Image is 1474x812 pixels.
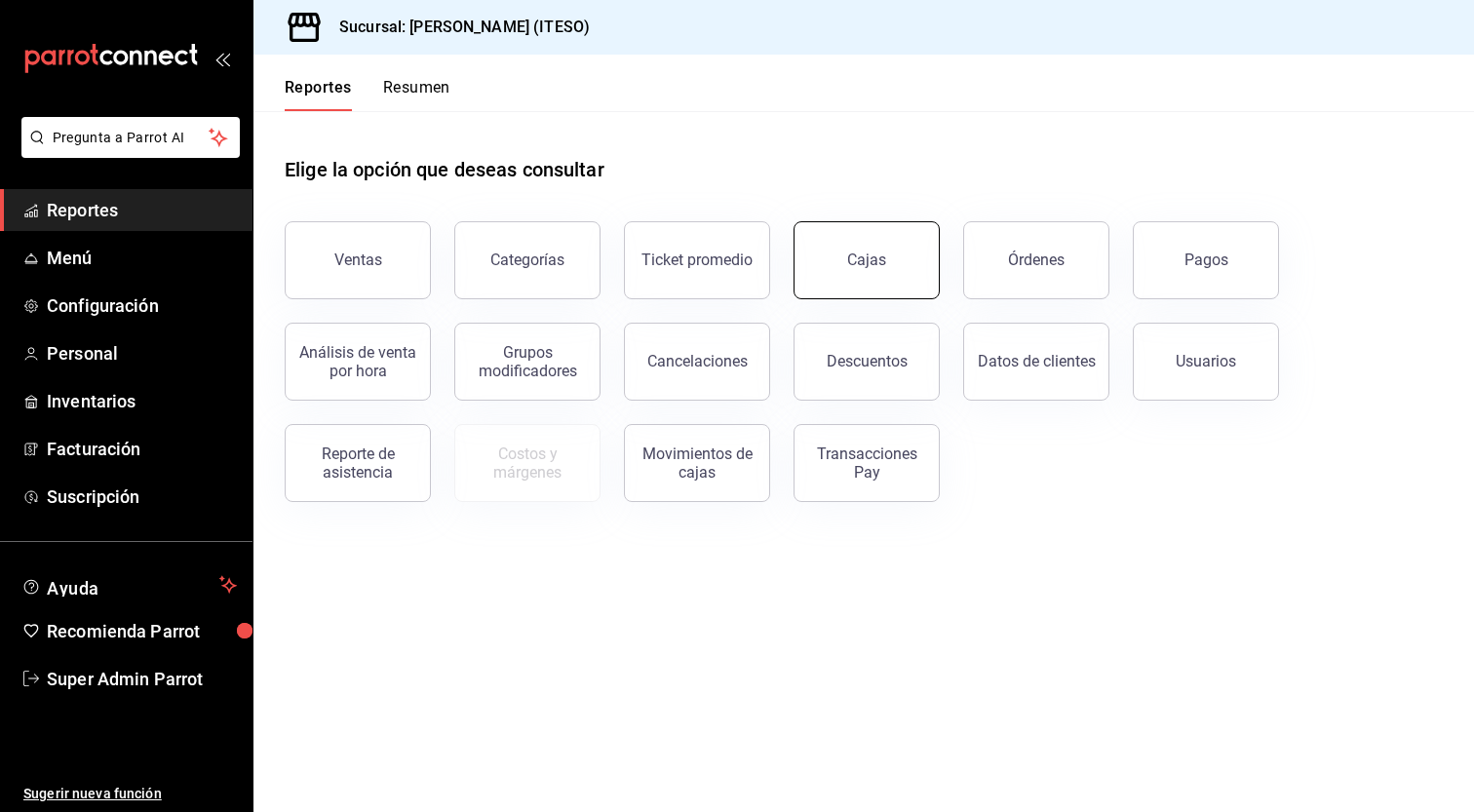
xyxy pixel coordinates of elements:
[53,128,210,148] span: Pregunta a Parrot AI
[454,323,601,401] button: Grupos modificadores
[47,388,237,414] span: Inventarios
[285,78,352,111] button: Reportes
[47,483,237,510] span: Suscripción
[383,78,450,111] button: Resumen
[297,445,418,482] div: Reporte de asistencia
[641,251,753,269] div: Ticket promedio
[23,784,237,804] span: Sugerir nueva función
[1008,251,1065,269] div: Órdenes
[324,16,590,39] h3: Sucursal: [PERSON_NAME] (ITESO)
[454,221,601,299] button: Categorías
[1133,323,1279,401] button: Usuarios
[47,436,237,462] span: Facturación
[214,51,230,66] button: open_drawer_menu
[285,155,604,184] h1: Elige la opción que deseas consultar
[14,141,240,162] a: Pregunta a Parrot AI
[847,249,887,272] div: Cajas
[47,245,237,271] span: Menú
[297,343,418,380] div: Análisis de venta por hora
[47,618,237,644] span: Recomienda Parrot
[978,352,1096,370] div: Datos de clientes
[1133,221,1279,299] button: Pagos
[794,323,940,401] button: Descuentos
[647,352,748,370] div: Cancelaciones
[794,424,940,502] button: Transacciones Pay
[1176,352,1236,370] div: Usuarios
[47,666,237,692] span: Super Admin Parrot
[467,343,588,380] div: Grupos modificadores
[47,292,237,319] span: Configuración
[624,221,770,299] button: Ticket promedio
[624,323,770,401] button: Cancelaciones
[963,323,1109,401] button: Datos de clientes
[454,424,601,502] button: Contrata inventarios para ver este reporte
[1184,251,1228,269] div: Pagos
[285,78,450,111] div: navigation tabs
[285,221,431,299] button: Ventas
[334,251,382,269] div: Ventas
[47,340,237,367] span: Personal
[47,197,237,223] span: Reportes
[21,117,240,158] button: Pregunta a Parrot AI
[285,424,431,502] button: Reporte de asistencia
[624,424,770,502] button: Movimientos de cajas
[806,445,927,482] div: Transacciones Pay
[490,251,564,269] div: Categorías
[467,445,588,482] div: Costos y márgenes
[963,221,1109,299] button: Órdenes
[637,445,757,482] div: Movimientos de cajas
[794,221,940,299] a: Cajas
[47,573,212,597] span: Ayuda
[827,352,908,370] div: Descuentos
[285,323,431,401] button: Análisis de venta por hora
